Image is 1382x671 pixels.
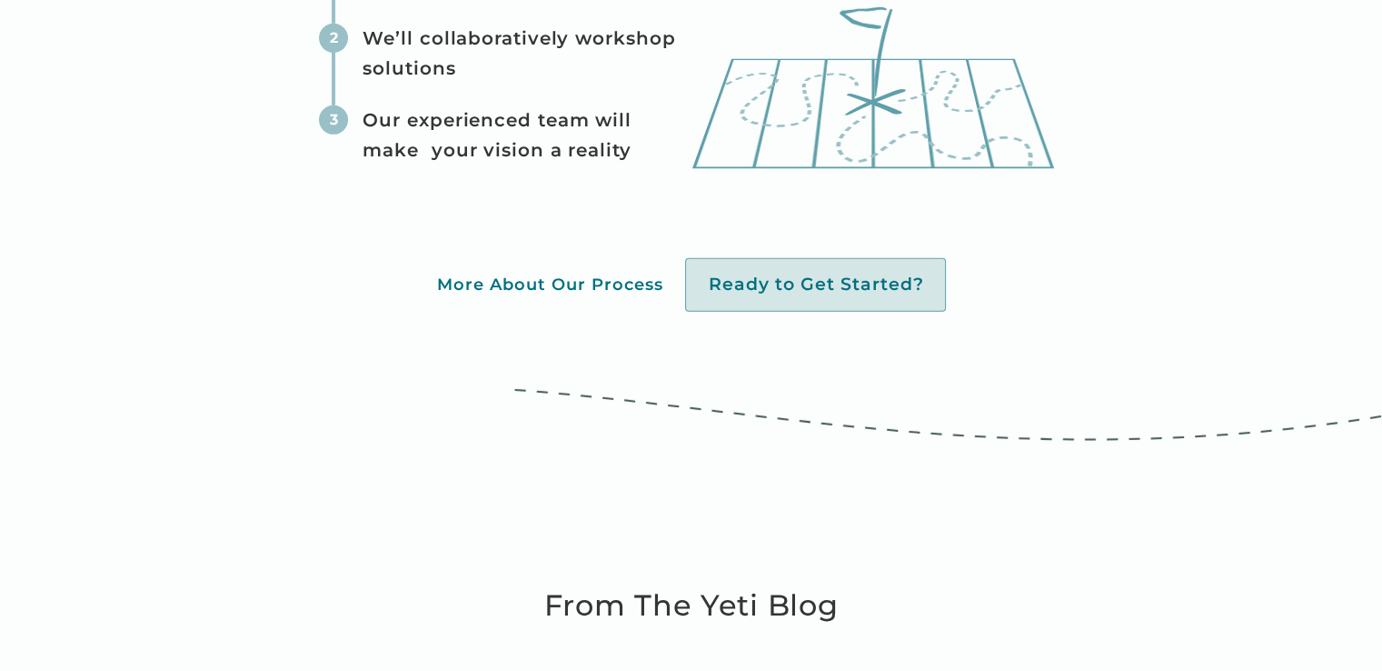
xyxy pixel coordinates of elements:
div: We’ll collaboratively workshop solutions [363,25,682,85]
div: 2 [330,28,338,50]
h3: From The Yeti Blog [544,582,839,628]
div: Ready to Get Started? [708,274,923,296]
a: More About Our Process [435,274,663,296]
div: More About Our Process [436,275,662,295]
div: Our experienced team will make your vision a reality [363,106,682,166]
div: 3 [330,110,338,132]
